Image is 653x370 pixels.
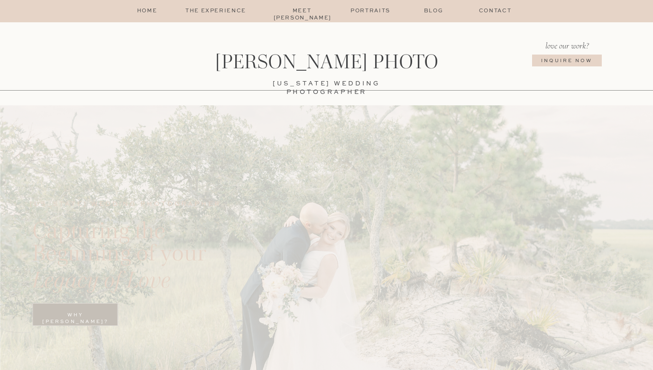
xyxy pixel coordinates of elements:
a: Inquire NOw [526,57,607,74]
a: Portraits [348,8,394,15]
a: Meet [PERSON_NAME] [274,8,331,15]
a: home [136,8,159,15]
h2: Legacy of Love [32,269,275,299]
a: [US_STATE] wedding photographer [234,80,419,86]
a: [PERSON_NAME] Photo [196,52,457,74]
a: Blog [411,8,457,15]
a: Capturing the Beginning of your [32,220,248,268]
a: Contact [472,8,518,15]
a: [US_STATE] Wedding Photographer [30,200,238,220]
a: The Experience [176,8,256,15]
a: Why [PERSON_NAME]? [33,312,118,328]
p: love our work? [535,39,599,51]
